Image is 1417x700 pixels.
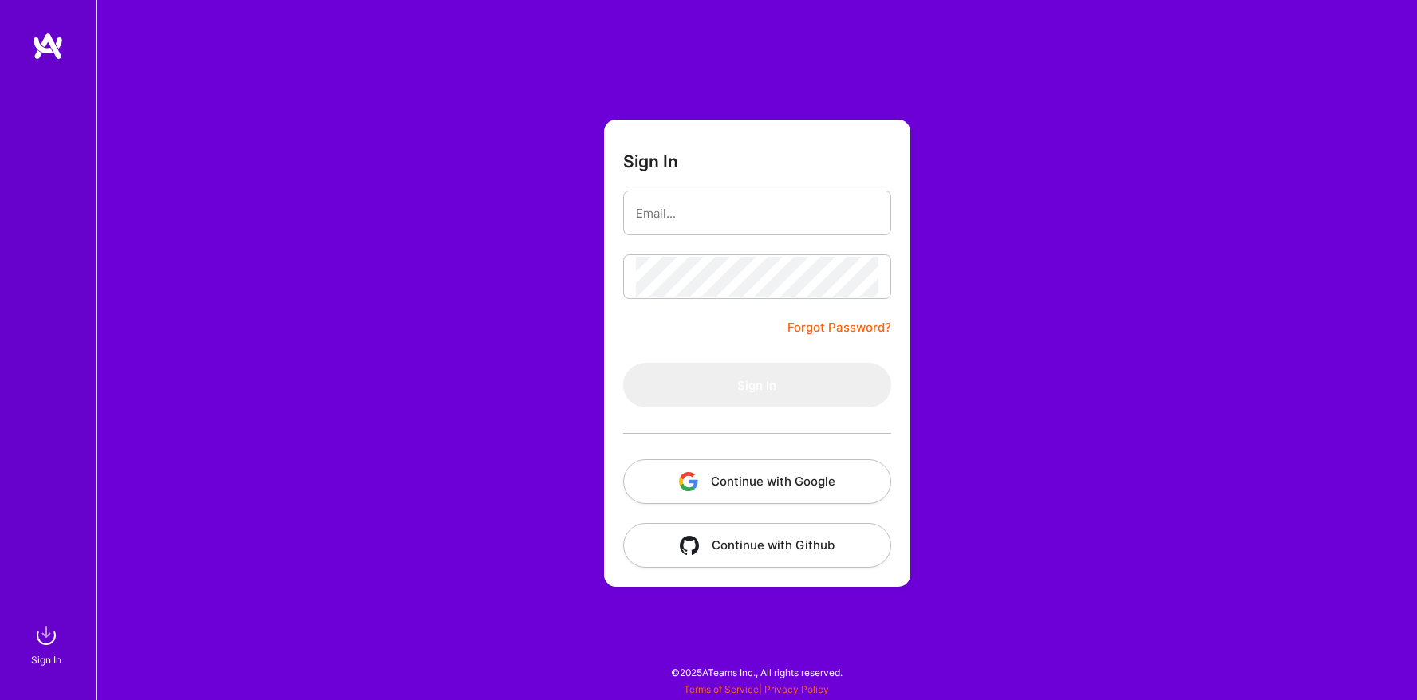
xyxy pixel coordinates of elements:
a: Privacy Policy [764,683,829,695]
a: Terms of Service [684,683,759,695]
img: icon [679,472,698,491]
button: Continue with Github [623,523,891,568]
button: Sign In [623,363,891,407]
img: sign in [30,619,62,651]
button: Continue with Google [623,459,891,504]
a: Forgot Password? [787,318,891,337]
input: Email... [636,193,878,234]
div: Sign In [31,651,61,668]
span: | [684,683,829,695]
h3: Sign In [623,151,678,171]
a: sign inSign In [34,619,62,668]
div: © 2025 ATeams Inc., All rights reserved. [96,652,1417,692]
img: icon [680,536,699,555]
img: logo [32,32,64,61]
